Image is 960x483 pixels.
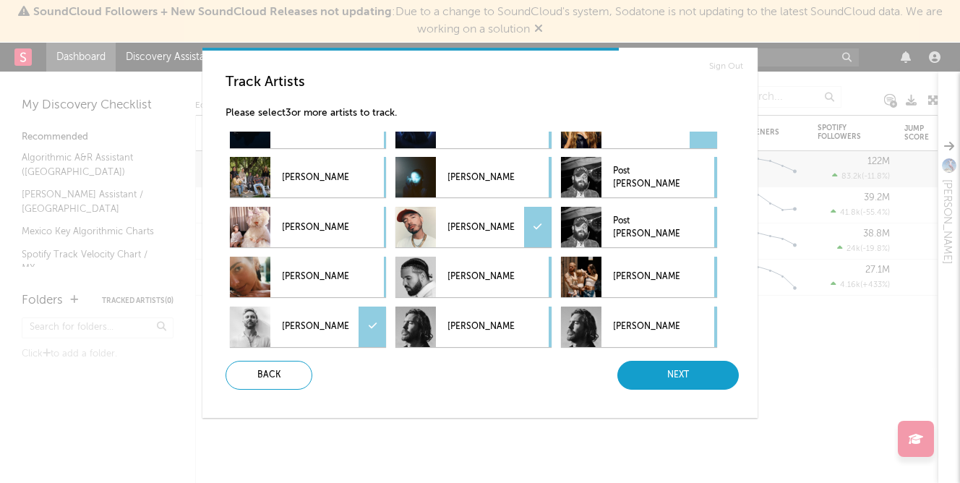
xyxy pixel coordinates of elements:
[282,161,348,194] p: [PERSON_NAME]
[230,157,386,197] div: [PERSON_NAME]
[447,311,514,343] p: [PERSON_NAME]
[395,307,552,347] div: [PERSON_NAME]
[613,261,680,294] p: [PERSON_NAME]
[395,257,552,297] div: [PERSON_NAME]
[230,257,386,297] div: [PERSON_NAME]
[282,211,348,244] p: [PERSON_NAME]
[561,257,717,297] div: [PERSON_NAME]
[447,211,514,244] p: [PERSON_NAME]
[613,311,680,343] p: [PERSON_NAME]
[613,161,680,194] p: Post [PERSON_NAME]
[230,307,386,347] div: [PERSON_NAME]
[226,361,312,390] div: Back
[447,261,514,294] p: [PERSON_NAME]
[613,211,680,244] p: Post [PERSON_NAME]
[617,361,739,390] div: Next
[282,311,348,343] p: [PERSON_NAME]
[226,105,746,122] p: Please select 3 or more artists to track.
[230,207,386,247] div: [PERSON_NAME]
[561,307,717,347] div: [PERSON_NAME]
[709,58,743,75] a: Sign Out
[226,74,746,91] h3: Track Artists
[561,207,717,247] div: Post [PERSON_NAME]
[561,157,717,197] div: Post [PERSON_NAME]
[395,207,552,247] div: [PERSON_NAME]
[282,261,348,294] p: [PERSON_NAME]
[395,157,552,197] div: [PERSON_NAME]
[447,161,514,194] p: [PERSON_NAME]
